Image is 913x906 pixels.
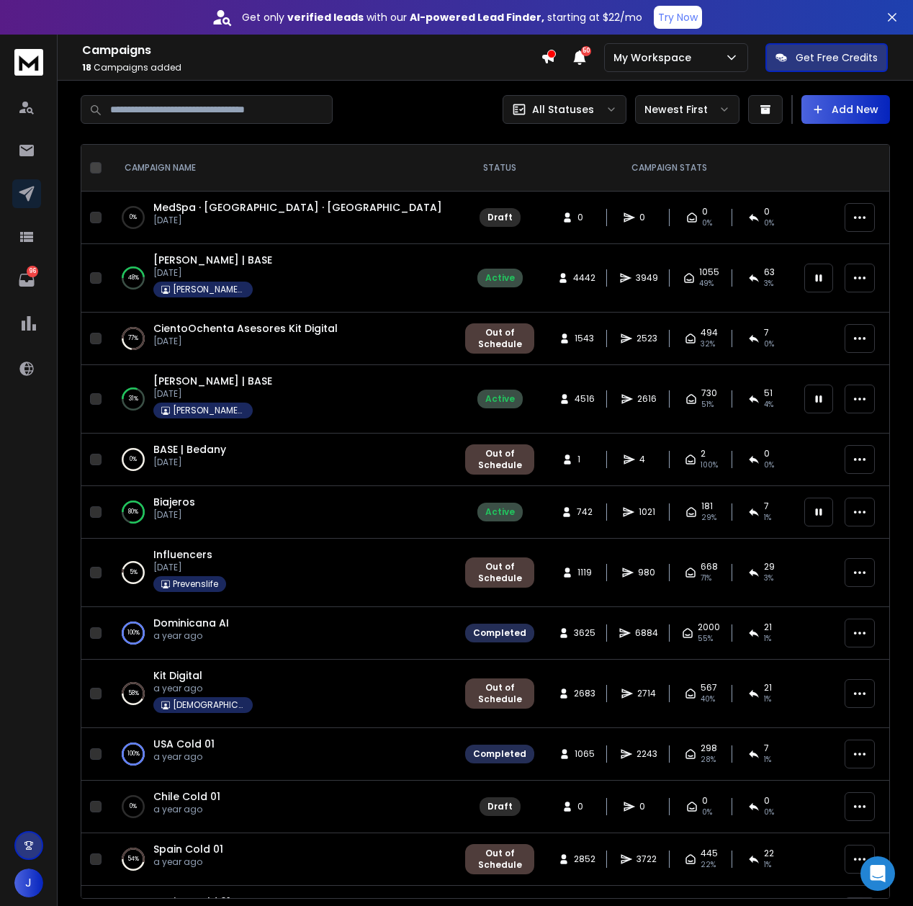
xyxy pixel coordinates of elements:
[636,272,658,284] span: 3949
[764,217,774,229] span: 0%
[764,399,773,411] span: 4 %
[107,539,456,607] td: 5%Influencers[DATE]Prevenslife
[153,668,202,683] span: Kit Digital
[107,365,456,434] td: 31%[PERSON_NAME] | BASE[DATE][PERSON_NAME] | BASE
[637,748,657,760] span: 2243
[764,622,772,633] span: 21
[107,660,456,728] td: 58%Kit Digitala year ago[DEMOGRAPHIC_DATA]
[573,272,595,284] span: 4442
[130,452,137,467] p: 0 %
[764,573,773,584] span: 3 %
[82,61,91,73] span: 18
[153,737,215,751] a: USA Cold 01
[701,561,718,573] span: 668
[287,10,364,24] strong: verified leads
[107,607,456,660] td: 100%Dominicana AIa year ago
[153,856,223,868] p: a year ago
[107,192,456,244] td: 0%MedSpa · [GEOGRAPHIC_DATA] · [GEOGRAPHIC_DATA][DATE]
[107,486,456,539] td: 80%Biajeros[DATE]
[153,789,220,804] a: Chile Cold 01
[701,694,715,705] span: 40 %
[153,562,226,573] p: [DATE]
[128,271,139,285] p: 48 %
[764,754,771,766] span: 1 %
[701,338,715,350] span: 32 %
[82,62,541,73] p: Campaigns added
[639,454,654,465] span: 4
[701,501,713,512] span: 181
[153,616,229,630] a: Dominicana AI
[485,393,515,405] div: Active
[764,743,769,754] span: 7
[485,272,515,284] div: Active
[639,801,654,812] span: 0
[637,688,656,699] span: 2714
[14,869,43,897] button: J
[701,682,717,694] span: 567
[128,331,138,346] p: 77 %
[764,859,771,871] span: 1 %
[473,848,526,871] div: Out of Schedule
[473,327,526,350] div: Out of Schedule
[764,694,771,705] span: 1 %
[173,405,245,416] p: [PERSON_NAME] | BASE
[153,547,212,562] span: Influencers
[153,200,442,215] a: MedSpa · [GEOGRAPHIC_DATA] · [GEOGRAPHIC_DATA]
[765,43,888,72] button: Get Free Credits
[107,313,456,365] td: 77%CientoOchenta Asesores Kit Digital[DATE]
[153,495,195,509] span: Biajeros
[14,49,43,76] img: logo
[487,801,513,812] div: Draft
[173,699,245,711] p: [DEMOGRAPHIC_DATA]
[153,630,229,642] p: a year ago
[473,448,526,471] div: Out of Schedule
[577,506,593,518] span: 742
[128,686,139,701] p: 58 %
[153,751,215,763] p: a year ago
[27,266,38,277] p: 96
[764,266,775,278] span: 63
[701,459,718,471] span: 100 %
[575,393,595,405] span: 4516
[130,799,137,814] p: 0 %
[701,859,716,871] span: 22 %
[473,561,526,584] div: Out of Schedule
[701,743,717,754] span: 298
[473,627,526,639] div: Completed
[574,627,595,639] span: 3625
[577,567,592,578] span: 1119
[764,512,771,524] span: 1 %
[796,50,878,65] p: Get Free Credits
[153,215,442,226] p: [DATE]
[764,387,773,399] span: 51
[12,266,41,295] a: 96
[107,728,456,781] td: 100%USA Cold 01a year ago
[153,457,226,468] p: [DATE]
[127,747,140,761] p: 100 %
[764,807,774,818] span: 0%
[698,622,720,633] span: 2000
[764,459,774,471] span: 0 %
[764,501,769,512] span: 7
[107,833,456,886] td: 54%Spain Cold 01a year ago
[127,626,140,640] p: 100 %
[801,95,890,124] button: Add New
[410,10,544,24] strong: AI-powered Lead Finder,
[473,682,526,705] div: Out of Schedule
[173,284,245,295] p: [PERSON_NAME] | BASE
[701,448,706,459] span: 2
[637,853,657,865] span: 3722
[543,145,796,192] th: CAMPAIGN STATS
[82,42,541,59] h1: Campaigns
[128,505,138,519] p: 80 %
[637,333,657,344] span: 2523
[860,856,895,891] div: Open Intercom Messenger
[574,853,595,865] span: 2852
[658,10,698,24] p: Try Now
[153,253,272,267] a: [PERSON_NAME] | BASE
[764,848,774,859] span: 22
[639,212,654,223] span: 0
[129,392,138,406] p: 31 %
